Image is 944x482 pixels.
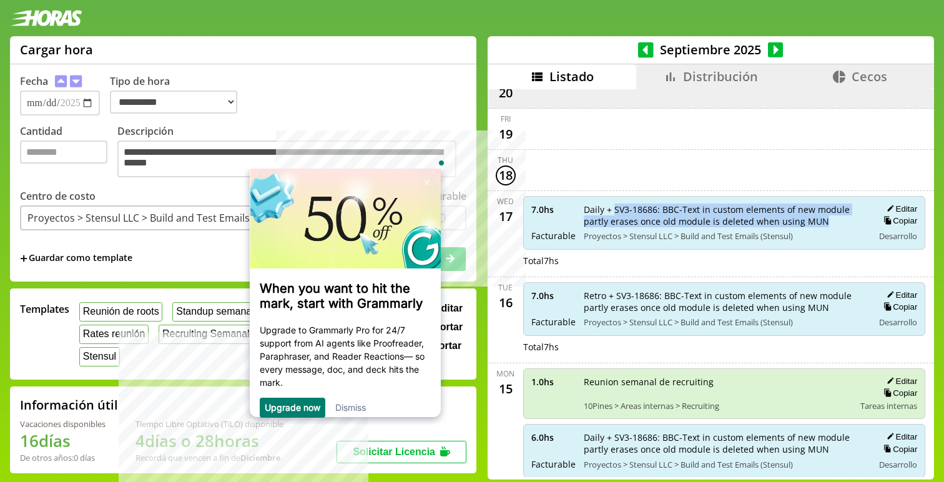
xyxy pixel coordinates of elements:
button: Editar [883,204,917,214]
div: 19 [496,124,516,144]
button: Copiar [880,302,917,312]
div: 18 [496,165,516,185]
span: Desarrollo [879,459,917,470]
span: 7.0 hs [531,204,575,215]
h3: When you want to hit the mark, start with Grammarly [17,112,188,142]
div: Tiempo Libre Optativo (TiLO) disponible [135,418,283,430]
div: De otros años: 0 días [20,452,106,463]
span: Daily + SV3-18686: BBC-Text in custom elements of new module partly erases once old module is del... [584,431,865,455]
div: 17 [496,207,516,227]
span: 1.0 hs [531,376,575,388]
span: 10Pines > Areas internas > Recruiting [584,400,852,411]
label: Centro de costo [20,189,96,203]
div: Recordá que vencen a fin de [135,452,283,463]
span: Desarrollo [879,230,917,242]
h1: Cargar hora [20,41,93,58]
a: Upgrade now [22,234,77,244]
a: Dismiss [92,234,123,244]
select: Tipo de hora [110,91,237,114]
span: Proyectos > Stensul LLC > Build and Test Emails (Stensul) [584,317,865,328]
span: Facturable [531,230,575,242]
div: 15 [496,379,516,399]
label: Cantidad [20,124,117,180]
div: 16 [496,293,516,313]
input: Cantidad [20,140,107,164]
h1: 4 días o 28 horas [135,430,283,452]
label: Descripción [117,124,466,180]
button: Reunión de roots [79,302,162,322]
div: 20 [496,83,516,103]
div: Vacaciones disponibles [20,418,106,430]
button: Editar [883,431,917,442]
div: Proyectos > Stensul LLC > Build and Test Emails (Stensul) [27,211,293,225]
span: Reunion semanal de recruiting [584,376,852,388]
b: Diciembre [240,452,280,463]
div: Total 7 hs [523,255,926,267]
span: Desarrollo [879,317,917,328]
button: Standup semanal [172,302,257,322]
button: Recruiting Semanal [159,325,253,344]
span: Facturable [531,458,575,470]
span: Listado [549,68,594,85]
span: Retro + SV3-18686: BBC-Text in custom elements of new module partly erases once old module is del... [584,290,865,313]
button: Copiar [880,215,917,226]
button: Solicitar Licencia [337,441,466,463]
div: scrollable content [488,89,934,478]
img: logotipo [10,10,82,26]
button: Copiar [880,388,917,398]
span: Daily + SV3-18686: BBC-Text in custom elements of new module partly erases once old module is del... [584,204,865,227]
span: Editar [435,303,463,314]
span: + [20,252,27,265]
button: Stensul [79,347,120,366]
span: Tareas internas [860,400,917,411]
label: Fecha [20,74,48,88]
div: Fri [501,114,511,124]
button: Copiar [880,444,917,455]
button: Editar [883,290,917,300]
img: close_x_white.png [182,11,187,17]
h2: Información útil [20,396,118,413]
button: Rates reunión [79,325,149,344]
div: Total 7 hs [523,341,926,353]
button: Editar [883,376,917,386]
h1: 16 días [20,430,106,452]
div: Tue [498,282,513,293]
span: Proyectos > Stensul LLC > Build and Test Emails (Stensul) [584,459,865,470]
div: Thu [498,155,513,165]
span: Septiembre 2025 [654,41,768,58]
div: Wed [497,196,514,207]
span: 6.0 hs [531,431,575,443]
span: Cecos [852,68,887,85]
span: Solicitar Licencia [353,446,435,457]
span: 7.0 hs [531,290,575,302]
span: Templates [20,302,69,316]
span: Distribución [683,68,758,85]
label: Tipo de hora [110,74,247,116]
span: Facturable [531,316,575,328]
p: Upgrade to Grammarly Pro for 24/7 support from AI agents like Proofreader, Paraphraser, and Reade... [17,155,188,220]
span: Proyectos > Stensul LLC > Build and Test Emails (Stensul) [584,230,865,242]
div: Mon [496,368,514,379]
textarea: To enrich screen reader interactions, please activate Accessibility in Grammarly extension settings [117,140,456,177]
span: +Guardar como template [20,252,132,265]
